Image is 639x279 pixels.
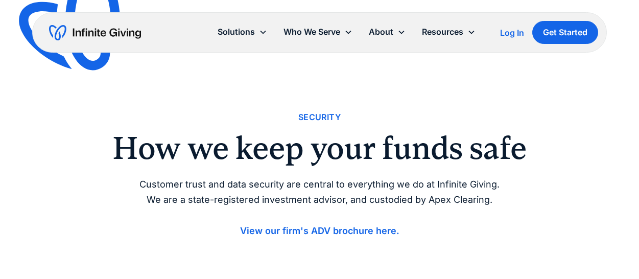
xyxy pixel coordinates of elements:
h2: How we keep your funds safe [58,132,581,164]
a: home [49,25,141,41]
div: Who We Serve [275,21,361,43]
a: View our firm's ADV brochure here. [240,225,399,236]
div: Log In [500,29,524,37]
div: About [361,21,414,43]
p: Customer trust and data security are central to everything we do at Infinite Giving. We are a sta... [58,177,581,239]
div: About [369,25,393,39]
div: Resources [422,25,463,39]
div: Who We Serve [283,25,340,39]
div: Resources [414,21,484,43]
div: Solutions [218,25,255,39]
a: Log In [500,27,524,39]
div: Solutions [209,21,275,43]
div: Security [298,110,341,124]
a: Get Started [532,21,598,44]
